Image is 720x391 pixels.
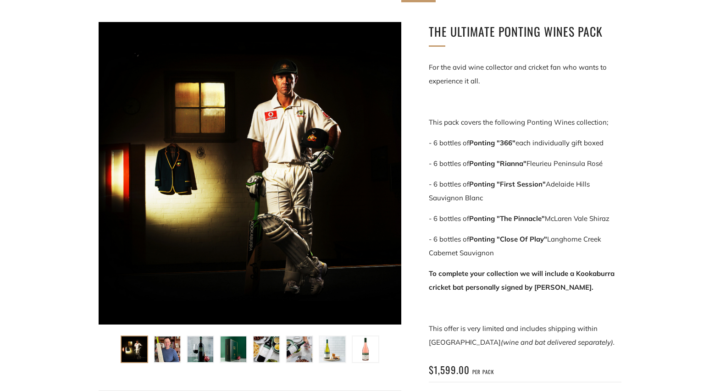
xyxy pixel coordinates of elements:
button: Load image into Gallery viewer, The Ultimate Ponting Wines Pack [121,336,148,363]
span: per pack [472,369,494,375]
strong: Ponting "Rianna" [469,159,526,168]
img: Load image into Gallery viewer, The Ultimate Ponting Wines Pack [155,336,180,362]
img: Load image into Gallery viewer, The Ultimate Ponting Wines Pack [188,336,213,362]
span: $1,599.00 [429,363,470,377]
p: - 6 bottles of Fleurieu Peninsula Rosé [429,157,621,171]
strong: To complete your collection we will include a Kookaburra cricket bat personally signed by [PERSON... [429,269,615,292]
p: For the avid wine collector and cricket fan who wants to experience it all. [429,61,621,88]
em: (wine and bat delivered separately). [501,338,615,347]
img: Load image into Gallery viewer, The Ultimate Ponting Wines Pack [122,336,147,362]
strong: Ponting "The Pinnacle" [469,214,545,223]
img: Load image into Gallery viewer, The Ultimate Ponting Wines Pack [254,336,279,362]
p: This pack covers the following Ponting Wines collection; [429,116,621,129]
strong: Ponting "366" [469,138,515,147]
p: - 6 bottles of McLaren Vale Shiraz [429,212,621,226]
p: - 6 bottles of Adelaide Hills Sauvignon Blanc [429,177,621,205]
strong: Ponting "Close Of Play" [469,235,547,243]
p: - 6 bottles of Langhorne Creek Cabernet Sauvignon [429,232,621,260]
img: Load image into Gallery viewer, The Ultimate Ponting Wines Pack [353,336,378,362]
img: Load image into Gallery viewer, The Ultimate Ponting Wines Pack [287,336,312,362]
p: - 6 bottles of each individually gift boxed [429,136,621,150]
img: Load image into Gallery viewer, The Ultimate Ponting Wines Pack [221,336,246,362]
h1: The Ultimate Ponting Wines Pack [429,22,621,41]
img: Load image into Gallery viewer, The Ultimate Ponting Wines Pack [320,336,345,362]
strong: Ponting "First Session" [469,180,546,188]
p: This offer is very limited and includes shipping within [GEOGRAPHIC_DATA] [429,322,621,349]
